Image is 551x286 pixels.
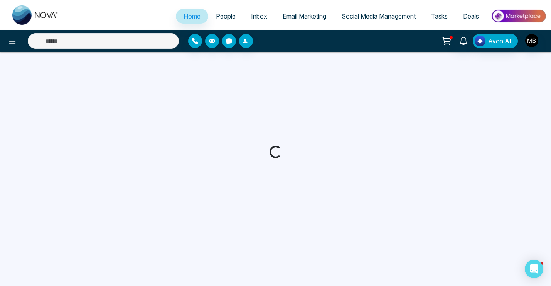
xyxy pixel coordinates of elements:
span: Inbox [251,12,267,20]
img: User Avatar [525,34,538,47]
span: Home [184,12,201,20]
a: Social Media Management [334,9,423,24]
span: Deals [463,12,479,20]
div: Open Intercom Messenger [525,260,543,278]
img: Lead Flow [475,36,485,46]
img: Nova CRM Logo [12,5,59,25]
span: Avon AI [488,36,511,46]
a: Email Marketing [275,9,334,24]
button: Avon AI [473,34,518,48]
span: Email Marketing [283,12,326,20]
span: Tasks [431,12,448,20]
a: People [208,9,243,24]
a: Home [176,9,208,24]
img: Market-place.gif [490,7,546,25]
span: People [216,12,236,20]
a: Deals [455,9,487,24]
span: Social Media Management [342,12,416,20]
a: Inbox [243,9,275,24]
a: Tasks [423,9,455,24]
